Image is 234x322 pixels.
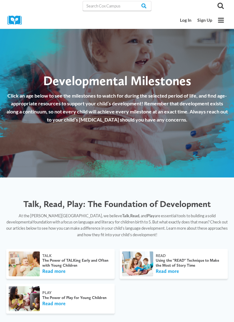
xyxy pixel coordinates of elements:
div: The Power of Play for Young Children [42,295,110,300]
img: mom-reading-with-children.jpg [121,251,154,277]
button: Open menu [215,15,227,26]
div: Read [156,253,223,258]
span: Talk, Read, Play: The Foundation of Development [23,199,211,209]
a: Read Using the "READ" Technique to Make the Most of Story Time Read more [120,249,228,279]
p: Click an age below to see the milestones to watch for during the selected period of life, and fin... [6,92,228,123]
img: 0010-Lyra-11-scaled-1.jpg [8,286,41,312]
img: iStock_53702022_LARGE.jpg [8,251,41,277]
strong: Read [130,213,139,218]
button: Read more [156,268,179,275]
a: Talk The Power of TALKing Early and Often with Young Children Read more [6,249,115,279]
a: Play The Power of Play for Young Children Read more [6,284,115,314]
img: Cox Campus [7,16,26,25]
span: Developmental Milestones [43,73,191,88]
div: The Power of TALKing Early and Often with Young Children [42,258,110,268]
button: Read more [42,300,66,307]
strong: Talk [122,213,129,218]
div: Using the "READ" Technique to Make the Most of Story Time [156,258,223,268]
nav: Secondary Mobile Navigation [177,15,215,26]
input: Search Cox Campus [83,1,151,11]
div: Play [42,290,110,295]
button: Read more [42,268,66,275]
p: At the [PERSON_NAME][GEOGRAPHIC_DATA], we believe , , and are essential tools to building a solid... [6,213,228,238]
div: Talk [42,253,110,258]
a: Log In [177,15,194,26]
a: Sign Up [194,15,215,26]
strong: Play [147,213,155,218]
